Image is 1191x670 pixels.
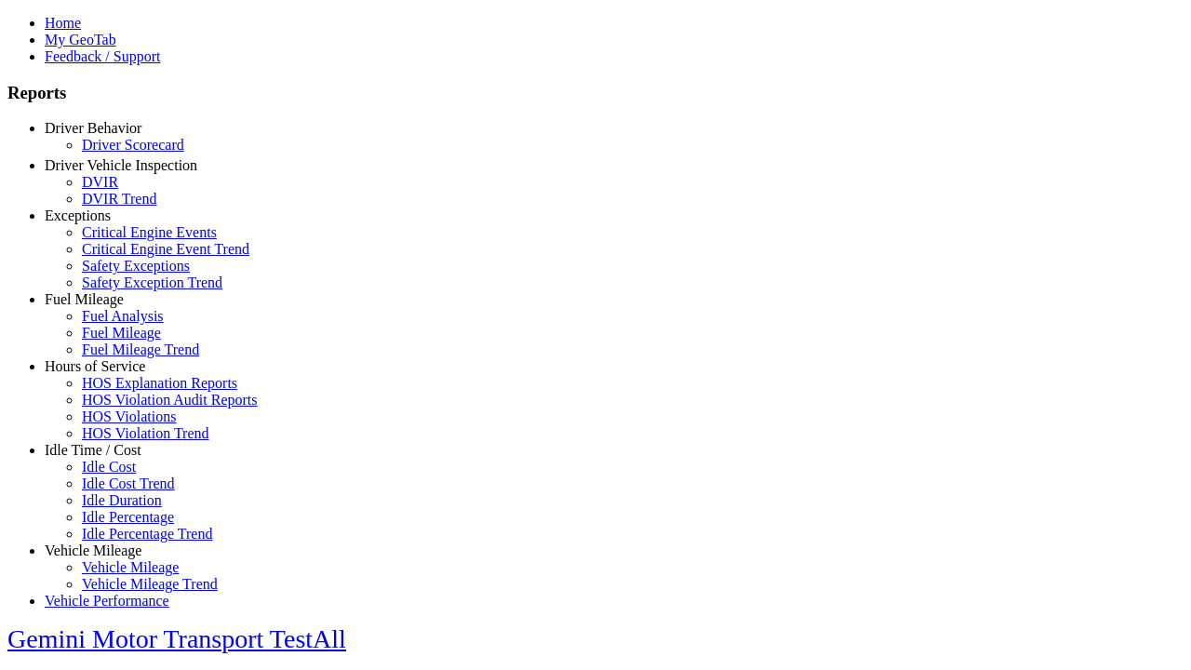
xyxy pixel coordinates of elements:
a: HOS Explanation Reports [82,375,237,391]
a: Idle Cost [82,459,136,475]
a: Fuel Mileage [45,291,124,307]
a: Safety Exception Trend [82,275,222,290]
a: Fuel Mileage [82,325,161,341]
a: Vehicle Mileage Trend [82,576,218,592]
a: HOS Violations [82,409,176,424]
a: DVIR Trend [82,191,156,207]
a: HOS Violation Trend [82,425,209,441]
a: Gemini Motor Transport TestAll [7,624,346,653]
a: DVIR [82,174,118,190]
a: Idle Cost Trend [82,476,175,491]
a: Critical Engine Event Trend [82,241,249,257]
a: My GeoTab [45,32,116,47]
a: Idle Duration [82,492,162,508]
a: Driver Vehicle Inspection [45,157,197,173]
a: Idle Percentage [82,509,174,525]
a: Fuel Mileage Trend [82,342,199,357]
a: Feedback / Support [45,48,160,64]
a: Idle Time / Cost [45,442,141,458]
a: Hours of Service [45,358,145,374]
a: Driver Behavior [45,120,141,136]
h3: Reports [7,83,1184,103]
a: Idle Percentage Trend [82,526,212,542]
a: Critical Engine Events [82,224,217,240]
a: HOS Violation Audit Reports [82,392,258,408]
a: Vehicle Mileage [45,543,141,558]
a: Fuel Analysis [82,308,164,324]
a: Home [45,15,81,31]
a: Driver Scorecard [82,137,184,153]
a: Exceptions [45,208,111,223]
a: Vehicle Performance [45,593,169,609]
a: Safety Exceptions [82,258,190,274]
a: Vehicle Mileage [82,559,179,575]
